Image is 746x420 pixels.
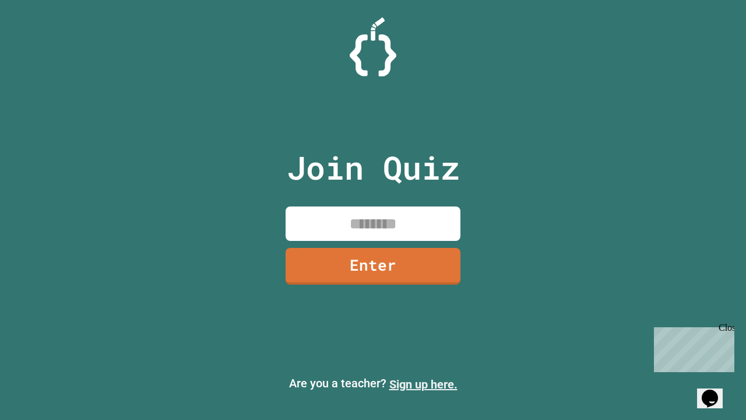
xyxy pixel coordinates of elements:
a: Sign up here. [389,377,458,391]
p: Are you a teacher? [9,374,737,393]
a: Enter [286,248,460,285]
iframe: chat widget [697,373,734,408]
img: Logo.svg [350,17,396,76]
div: Chat with us now!Close [5,5,80,74]
p: Join Quiz [287,143,460,192]
iframe: chat widget [649,323,734,372]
